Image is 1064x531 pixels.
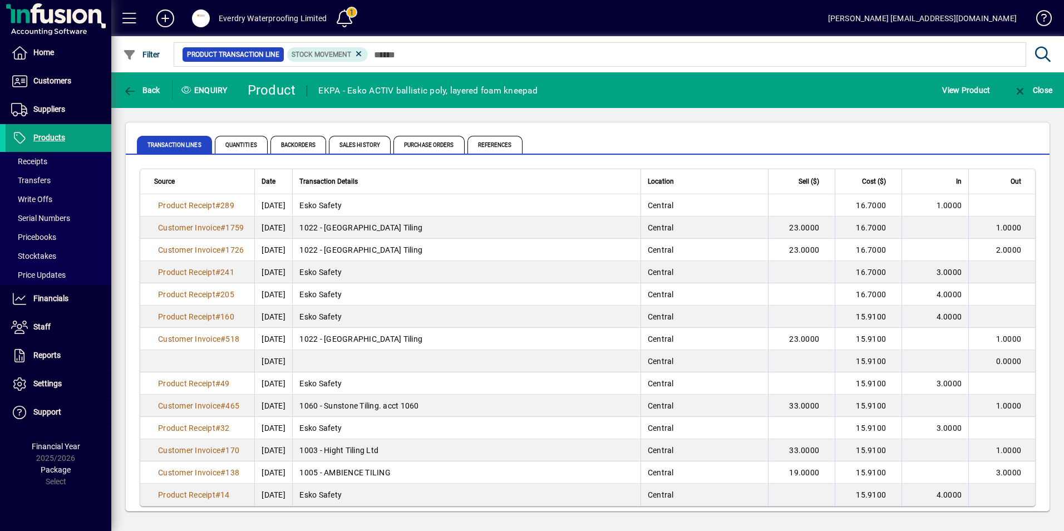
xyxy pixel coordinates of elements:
[11,195,52,204] span: Write Offs
[183,8,219,28] button: Profile
[33,76,71,85] span: Customers
[835,283,902,306] td: 16.7000
[996,401,1022,410] span: 1.0000
[292,261,641,283] td: Esko Safety
[158,446,220,455] span: Customer Invoice
[225,446,239,455] span: 170
[937,424,962,432] span: 3.0000
[33,105,65,114] span: Suppliers
[154,222,248,234] a: Customer Invoice#1759
[287,47,368,62] mat-chip: Product Transaction Type: Stock movement
[292,51,351,58] span: Stock movement
[768,239,835,261] td: 23.0000
[225,335,239,343] span: 518
[768,328,835,350] td: 23.0000
[187,49,279,60] span: Product Transaction Line
[937,201,962,210] span: 1.0000
[41,465,71,474] span: Package
[292,194,641,217] td: Esko Safety
[768,395,835,417] td: 33.0000
[154,377,234,390] a: Product Receipt#49
[123,86,160,95] span: Back
[6,265,111,284] a: Price Updates
[147,8,183,28] button: Add
[1013,86,1052,95] span: Close
[254,395,292,417] td: [DATE]
[225,401,239,410] span: 465
[835,372,902,395] td: 15.9100
[828,9,1017,27] div: [PERSON_NAME] [EMAIL_ADDRESS][DOMAIN_NAME]
[1011,80,1055,100] button: Close
[842,175,896,188] div: Cost ($)
[254,306,292,328] td: [DATE]
[220,201,234,210] span: 289
[648,290,674,299] span: Central
[220,446,225,455] span: #
[220,468,225,477] span: #
[215,424,220,432] span: #
[862,175,886,188] span: Cost ($)
[158,401,220,410] span: Customer Invoice
[6,247,111,265] a: Stocktakes
[939,80,993,100] button: View Product
[6,152,111,171] a: Receipts
[835,194,902,217] td: 16.7000
[6,342,111,370] a: Reports
[11,157,47,166] span: Receipts
[215,136,268,154] span: Quantities
[248,81,296,99] div: Product
[220,312,234,321] span: 160
[154,311,238,323] a: Product Receipt#160
[225,245,244,254] span: 1726
[835,350,902,372] td: 15.9100
[158,468,220,477] span: Customer Invoice
[33,294,68,303] span: Financials
[254,350,292,372] td: [DATE]
[648,490,674,499] span: Central
[215,312,220,321] span: #
[768,439,835,461] td: 33.0000
[137,136,212,154] span: Transaction Lines
[6,285,111,313] a: Financials
[292,484,641,506] td: Esko Safety
[220,268,234,277] span: 241
[1002,80,1064,100] app-page-header-button: Close enquiry
[996,357,1022,366] span: 0.0000
[937,379,962,388] span: 3.0000
[648,401,674,410] span: Central
[835,484,902,506] td: 15.9100
[215,490,220,499] span: #
[11,252,56,260] span: Stocktakes
[254,484,292,506] td: [DATE]
[158,312,215,321] span: Product Receipt
[292,417,641,439] td: Esko Safety
[648,424,674,432] span: Central
[6,313,111,341] a: Staff
[648,175,674,188] span: Location
[292,395,641,417] td: 1060 - Sunstone Tiling. acct 1060
[215,268,220,277] span: #
[154,175,248,188] div: Source
[33,379,62,388] span: Settings
[120,45,163,65] button: Filter
[11,176,51,185] span: Transfers
[996,468,1022,477] span: 3.0000
[996,223,1022,232] span: 1.0000
[158,335,220,343] span: Customer Invoice
[292,217,641,239] td: 1022 - [GEOGRAPHIC_DATA] Tiling
[158,245,220,254] span: Customer Invoice
[173,81,239,99] div: Enquiry
[154,466,243,479] a: Customer Invoice#138
[937,490,962,499] span: 4.0000
[158,490,215,499] span: Product Receipt
[220,245,225,254] span: #
[6,209,111,228] a: Serial Numbers
[292,306,641,328] td: Esko Safety
[262,175,275,188] span: Date
[467,136,523,154] span: References
[123,50,160,59] span: Filter
[648,223,674,232] span: Central
[835,239,902,261] td: 16.7000
[956,175,962,188] span: In
[220,424,230,432] span: 32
